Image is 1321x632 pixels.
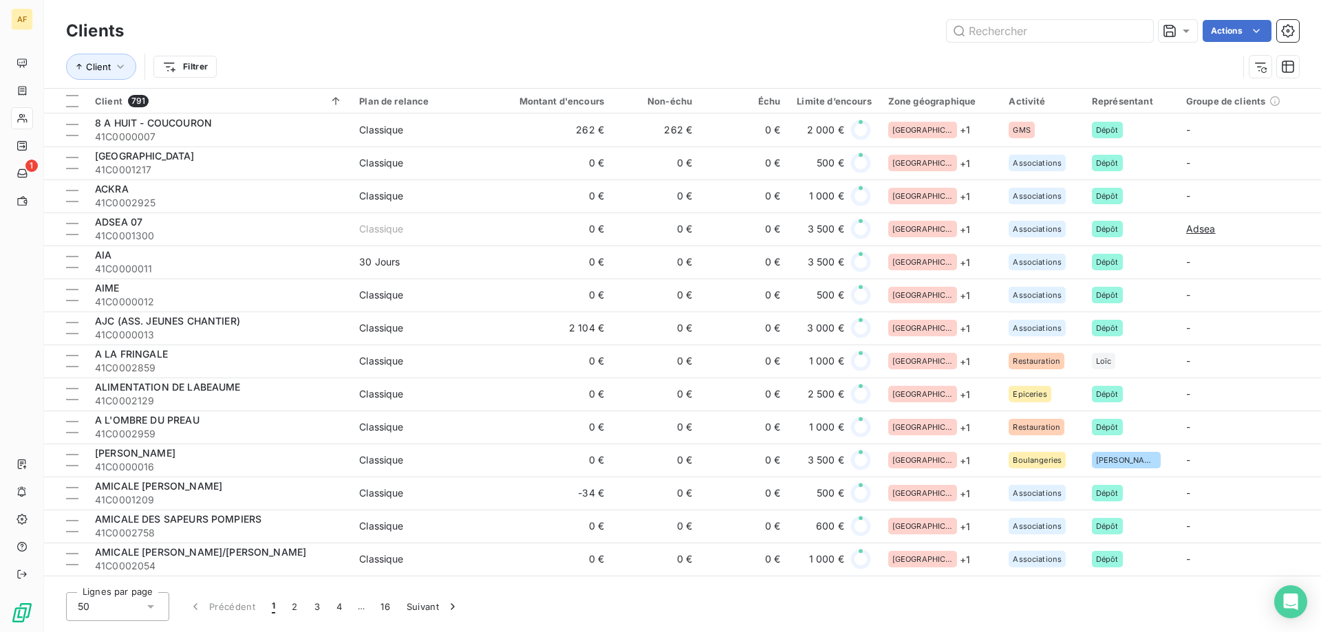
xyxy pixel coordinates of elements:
[95,328,343,342] span: 41C0000013
[1013,159,1062,167] span: Associations
[95,460,343,474] span: 41C0000016
[700,543,788,576] td: 0 €
[95,117,212,129] span: 8 A HUIT - COUCOURON
[1186,355,1190,367] span: -
[700,179,788,213] td: 0 €
[398,592,468,621] button: Suivant
[1013,324,1062,332] span: Associations
[494,312,612,345] td: 2 104 €
[700,444,788,477] td: 0 €
[359,96,486,107] div: Plan de relance
[817,486,844,500] span: 500 €
[95,196,343,210] span: 41C0002925
[612,444,700,477] td: 0 €
[817,156,844,170] span: 500 €
[709,96,780,107] div: Échu
[359,420,403,434] div: Classique
[1013,192,1062,200] span: Associations
[960,156,970,171] span: + 1
[1013,522,1062,530] span: Associations
[960,255,970,270] span: + 1
[612,345,700,378] td: 0 €
[95,513,261,525] span: AMICALE DES SAPEURS POMPIERS
[700,146,788,179] td: 0 €
[328,592,350,621] button: 4
[960,288,970,303] span: + 1
[807,321,844,335] span: 3 000 €
[359,519,403,533] div: Classique
[494,279,612,312] td: 0 €
[25,160,38,172] span: 1
[960,222,970,237] span: + 1
[809,354,844,368] span: 1 000 €
[1186,388,1190,400] span: -
[960,486,970,501] span: + 1
[494,477,612,510] td: -34 €
[494,378,612,411] td: 0 €
[960,189,970,204] span: + 1
[494,345,612,378] td: 0 €
[350,596,372,618] span: …
[153,56,217,78] button: Filtrer
[809,189,844,203] span: 1 000 €
[960,321,970,336] span: + 1
[494,246,612,279] td: 0 €
[95,150,195,162] span: [GEOGRAPHIC_DATA]
[1096,192,1119,200] span: Dépôt
[612,146,700,179] td: 0 €
[892,456,953,464] span: [GEOGRAPHIC_DATA]
[128,95,149,107] span: 791
[1096,423,1119,431] span: Dépôt
[95,526,343,540] span: 41C0002758
[892,225,953,233] span: [GEOGRAPHIC_DATA]
[1186,553,1190,565] span: -
[700,477,788,510] td: 0 €
[1186,421,1190,433] span: -
[1186,124,1190,135] span: -
[95,381,241,393] span: ALIMENTATION DE LABEAUME
[95,315,240,327] span: AJC (ASS. JEUNES CHANTIER)
[612,213,700,246] td: 0 €
[892,192,953,200] span: [GEOGRAPHIC_DATA]
[1013,456,1062,464] span: Boulangeries
[359,387,403,401] div: Classique
[359,189,403,203] div: Classique
[612,576,700,609] td: 0 €
[95,493,343,507] span: 41C0001209
[1096,456,1157,464] span: [PERSON_NAME]
[180,592,264,621] button: Précédent
[95,295,343,309] span: 41C0000012
[960,519,970,534] span: + 1
[892,324,953,332] span: [GEOGRAPHIC_DATA]
[892,159,953,167] span: [GEOGRAPHIC_DATA]
[359,453,403,467] div: Classique
[494,113,612,146] td: 262 €
[700,279,788,312] td: 0 €
[1096,390,1119,398] span: Dépôt
[86,61,111,72] span: Client
[960,552,970,567] span: + 1
[494,444,612,477] td: 0 €
[1013,555,1062,563] span: Associations
[817,288,844,302] span: 500 €
[621,96,692,107] div: Non-échu
[11,602,33,624] img: Logo LeanPay
[808,222,844,236] span: 3 500 €
[1013,225,1062,233] span: Associations
[359,552,403,566] div: Classique
[1096,522,1119,530] span: Dépôt
[809,552,844,566] span: 1 000 €
[807,123,844,137] span: 2 000 €
[95,96,122,107] span: Client
[1186,322,1190,334] span: -
[1186,222,1216,236] span: Adsea
[95,447,175,459] span: [PERSON_NAME]
[494,543,612,576] td: 0 €
[960,420,970,435] span: + 1
[892,291,953,299] span: [GEOGRAPHIC_DATA]
[892,258,953,266] span: [GEOGRAPHIC_DATA]
[494,510,612,543] td: 0 €
[892,357,953,365] span: [GEOGRAPHIC_DATA]
[797,96,871,107] div: Limite d’encours
[612,179,700,213] td: 0 €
